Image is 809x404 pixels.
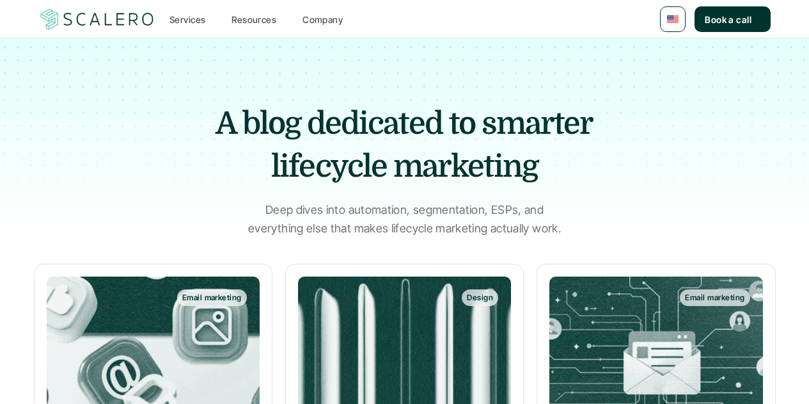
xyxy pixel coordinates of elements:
[181,102,629,188] h1: A blog dedicated to smarter lifecycle marketing
[232,13,276,26] p: Resources
[245,201,565,238] p: Deep dives into automation, segmentation, ESPs, and everything else that makes lifecycle marketin...
[38,7,156,31] img: Scalero company logo
[467,293,493,302] p: Design
[695,6,771,32] a: Book a call
[182,293,242,302] p: Email marketing
[302,13,343,26] p: Company
[169,13,205,26] p: Services
[705,13,751,26] p: Book a call
[685,293,744,302] p: Email marketing
[38,8,156,31] a: Scalero company logo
